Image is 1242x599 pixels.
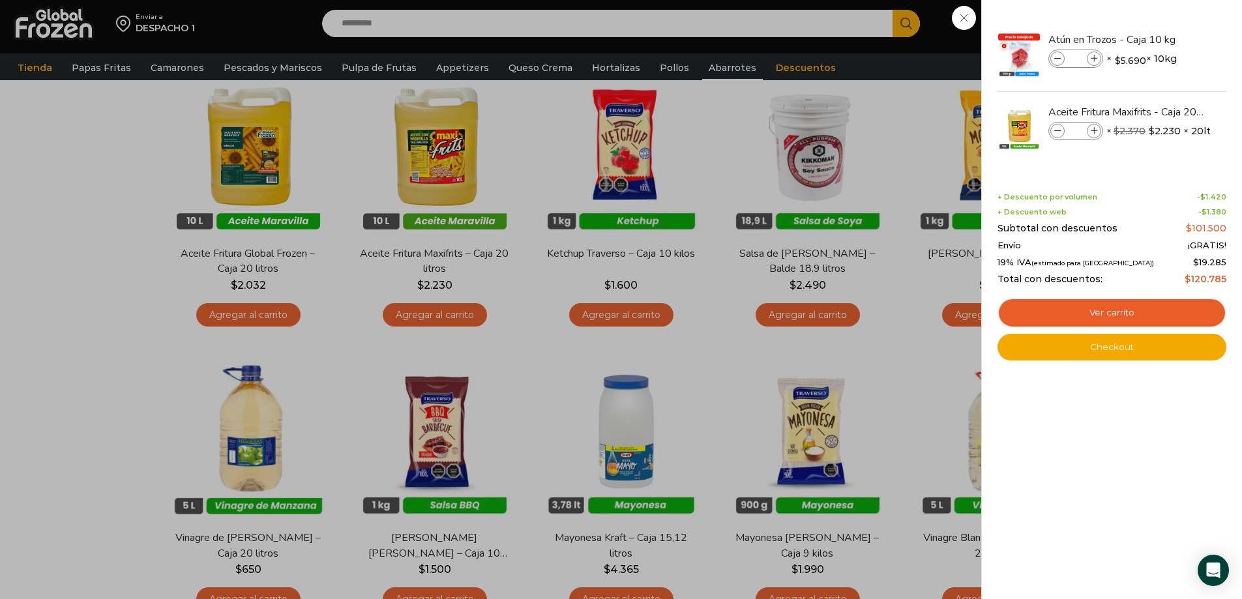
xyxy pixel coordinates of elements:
[1149,124,1155,138] span: $
[998,274,1102,285] span: Total con descuentos:
[1186,222,1226,234] bdi: 101.500
[1198,208,1226,216] span: -
[1197,193,1226,201] span: -
[1106,50,1177,68] span: × × 10kg
[1114,125,1119,137] span: $
[1200,192,1226,201] bdi: 1.420
[998,193,1097,201] span: + Descuento por volumen
[1185,273,1226,285] bdi: 120.785
[998,334,1226,361] a: Checkout
[1106,122,1211,140] span: × × 20lt
[1185,273,1190,285] span: $
[1149,124,1181,138] bdi: 2.230
[1198,555,1229,586] div: Open Intercom Messenger
[1202,207,1226,216] bdi: 1.380
[1048,33,1204,47] a: Atún en Trozos - Caja 10 kg
[1202,207,1207,216] span: $
[1066,51,1086,66] input: Product quantity
[998,257,1154,268] span: 19% IVA
[1066,124,1086,138] input: Product quantity
[998,223,1117,234] span: Subtotal con descuentos
[1186,222,1192,234] span: $
[1188,241,1226,251] span: ¡GRATIS!
[998,241,1021,251] span: Envío
[1114,125,1146,137] bdi: 2.370
[1193,257,1199,267] span: $
[1193,257,1226,267] span: 19.285
[1115,54,1121,67] span: $
[1200,192,1205,201] span: $
[998,208,1067,216] span: + Descuento web
[1031,259,1154,267] small: (estimado para [GEOGRAPHIC_DATA])
[1048,105,1204,119] a: Aceite Fritura Maxifrits - Caja 20 litros
[998,298,1226,328] a: Ver carrito
[1115,54,1146,67] bdi: 5.690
